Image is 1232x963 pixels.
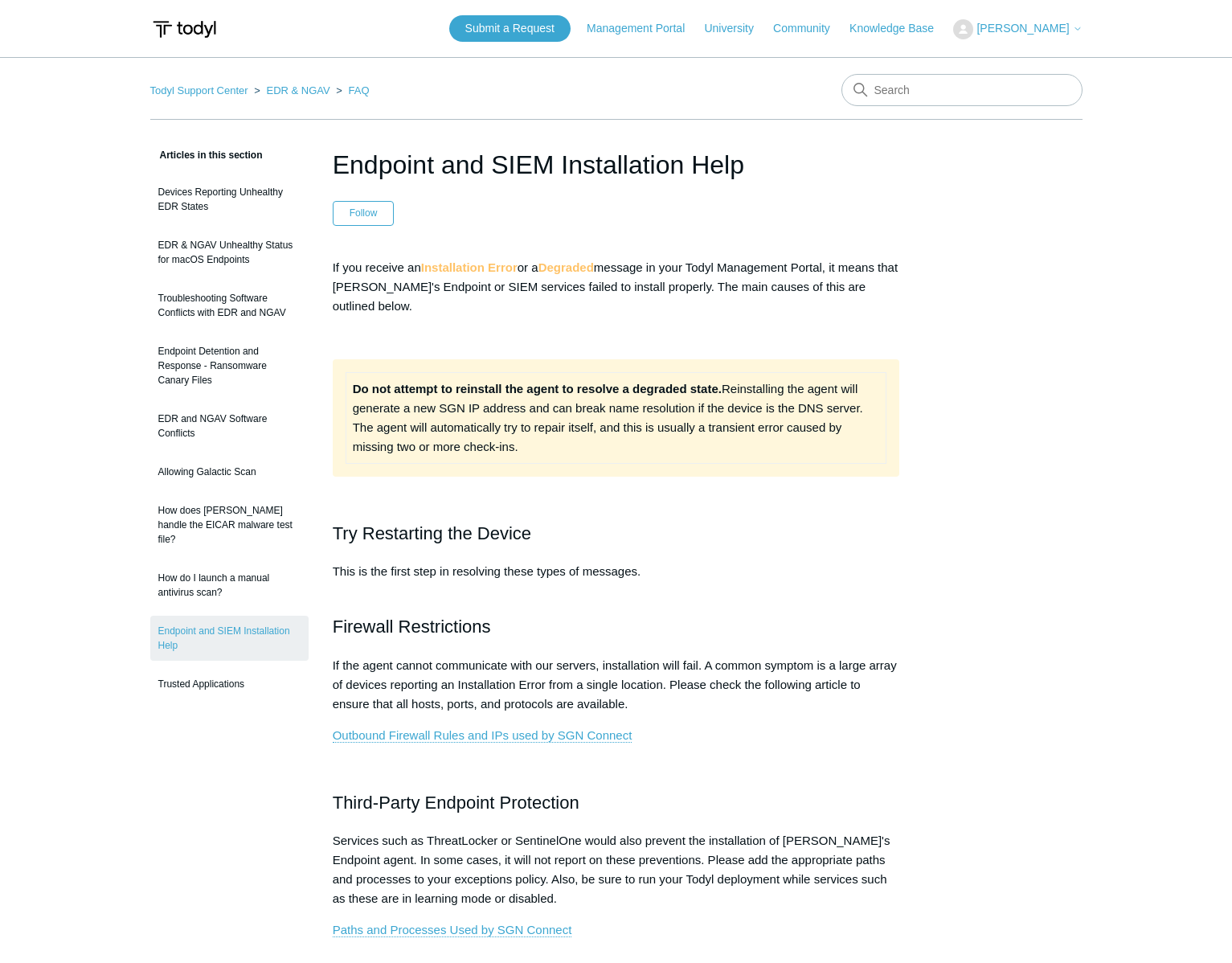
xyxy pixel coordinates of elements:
[150,457,309,487] a: Allowing Galactic Scan
[841,74,1083,106] input: Search
[150,669,309,699] a: Trusted Applications
[349,84,370,96] a: FAQ
[953,19,1082,39] button: [PERSON_NAME]
[333,201,395,225] button: Follow Article
[421,260,518,274] strong: Installation Error
[333,728,632,743] a: Outbound Firewall Rules and IPs used by SGN Connect
[333,923,572,937] a: Paths and Processes Used by SGN Connect
[150,404,309,449] a: EDR and NGAV Software Conflicts
[150,84,252,96] li: Todyl Support Center
[333,145,900,184] h1: Endpoint and SIEM Installation Help
[976,22,1069,35] span: [PERSON_NAME]
[333,656,900,714] p: If the agent cannot communicate with our servers, installation will fail. A common symptom is a l...
[150,84,248,96] a: Todyl Support Center
[587,20,701,37] a: Management Portal
[538,260,594,274] strong: Degraded
[704,20,769,37] a: University
[150,616,309,661] a: Endpoint and SIEM Installation Help
[150,230,309,275] a: EDR & NGAV Unhealthy Status for macOS Endpoints
[150,283,309,328] a: Troubleshooting Software Conflicts with EDR and NGAV
[150,563,309,608] a: How do I launch a manual antivirus scan?
[333,831,900,908] p: Services such as ThreatLocker or SentinelOne would also prevent the installation of [PERSON_NAME]...
[849,20,950,37] a: Knowledge Base
[333,519,900,547] h2: Try Restarting the Device
[150,495,309,555] a: How does [PERSON_NAME] handle the EICAR malware test file?
[266,84,329,96] a: EDR & NGAV
[333,84,369,96] li: FAQ
[353,382,722,395] strong: Do not attempt to reinstall the agent to resolve a degraded state.
[333,258,900,316] p: If you receive an or a message in your Todyl Management Portal, it means that [PERSON_NAME]'s End...
[333,613,900,641] h2: Firewall Restrictions
[150,336,309,395] a: Endpoint Detention and Response - Ransomware Canary Files
[150,177,309,222] a: Devices Reporting Unhealthy EDR States
[333,562,900,600] p: This is the first step in resolving these types of messages.
[449,15,571,42] a: Submit a Request
[333,789,900,817] h2: Third-Party Endpoint Protection
[251,84,333,96] li: EDR & NGAV
[150,14,219,44] img: Todyl Support Center Help Center home page
[150,150,263,161] span: Articles in this section
[346,372,886,463] td: Reinstalling the agent will generate a new SGN IP address and can break name resolution if the de...
[773,20,846,37] a: Community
